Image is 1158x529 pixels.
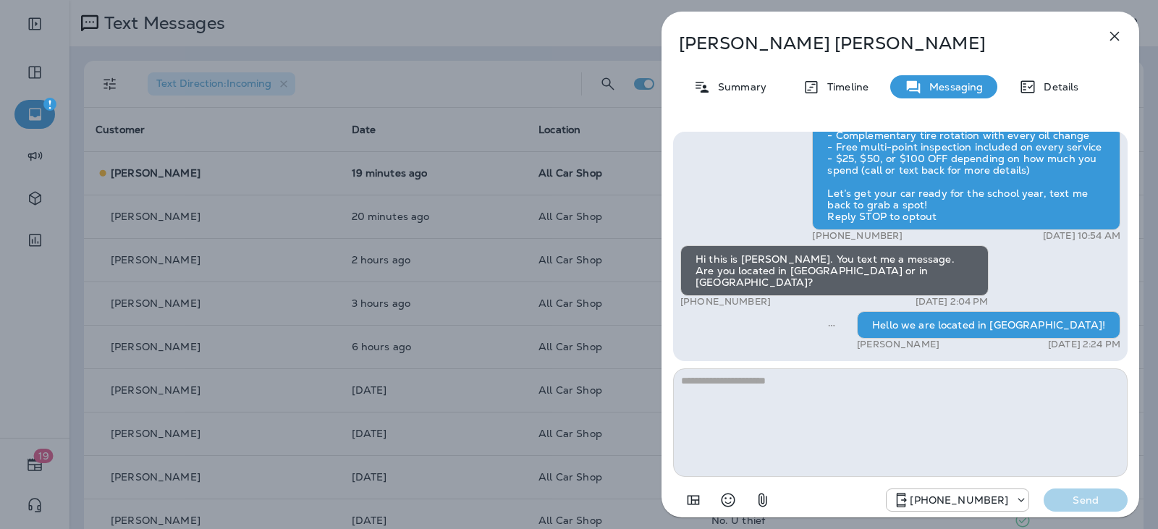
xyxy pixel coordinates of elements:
p: Timeline [820,81,868,93]
p: [PHONE_NUMBER] [680,296,771,308]
p: [PHONE_NUMBER] [812,230,903,242]
p: [PERSON_NAME] [857,339,939,350]
p: [PHONE_NUMBER] [910,494,1008,506]
div: Hi [PERSON_NAME], this is [PERSON_NAME] at All Car Shop! We’ve got a Back-to-School Special runni... [812,67,1120,230]
p: Messaging [922,81,983,93]
p: [DATE] 10:54 AM [1043,230,1120,242]
button: Select an emoji [714,486,743,515]
button: Add in a premade template [679,486,708,515]
p: [DATE] 2:24 PM [1048,339,1120,350]
p: Details [1036,81,1078,93]
div: +1 (689) 265-4479 [887,491,1028,509]
p: [DATE] 2:04 PM [916,296,989,308]
p: [PERSON_NAME] [PERSON_NAME] [679,33,1074,54]
p: Summary [711,81,766,93]
div: Hello we are located in [GEOGRAPHIC_DATA]! [857,311,1120,339]
div: Hi this is [PERSON_NAME]. You text me a message. Are you located in [GEOGRAPHIC_DATA] or in [GEOG... [680,245,989,296]
span: Sent [828,318,835,331]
